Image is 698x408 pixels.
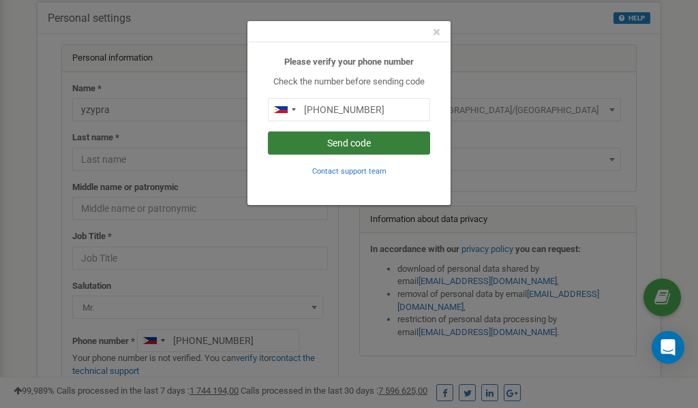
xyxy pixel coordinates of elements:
[433,25,440,40] button: Close
[268,76,430,89] p: Check the number before sending code
[652,331,684,364] div: Open Intercom Messenger
[269,99,300,121] div: Telephone country code
[268,98,430,121] input: 0905 123 4567
[284,57,414,67] b: Please verify your phone number
[312,167,386,176] small: Contact support team
[433,24,440,40] span: ×
[312,166,386,176] a: Contact support team
[268,131,430,155] button: Send code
